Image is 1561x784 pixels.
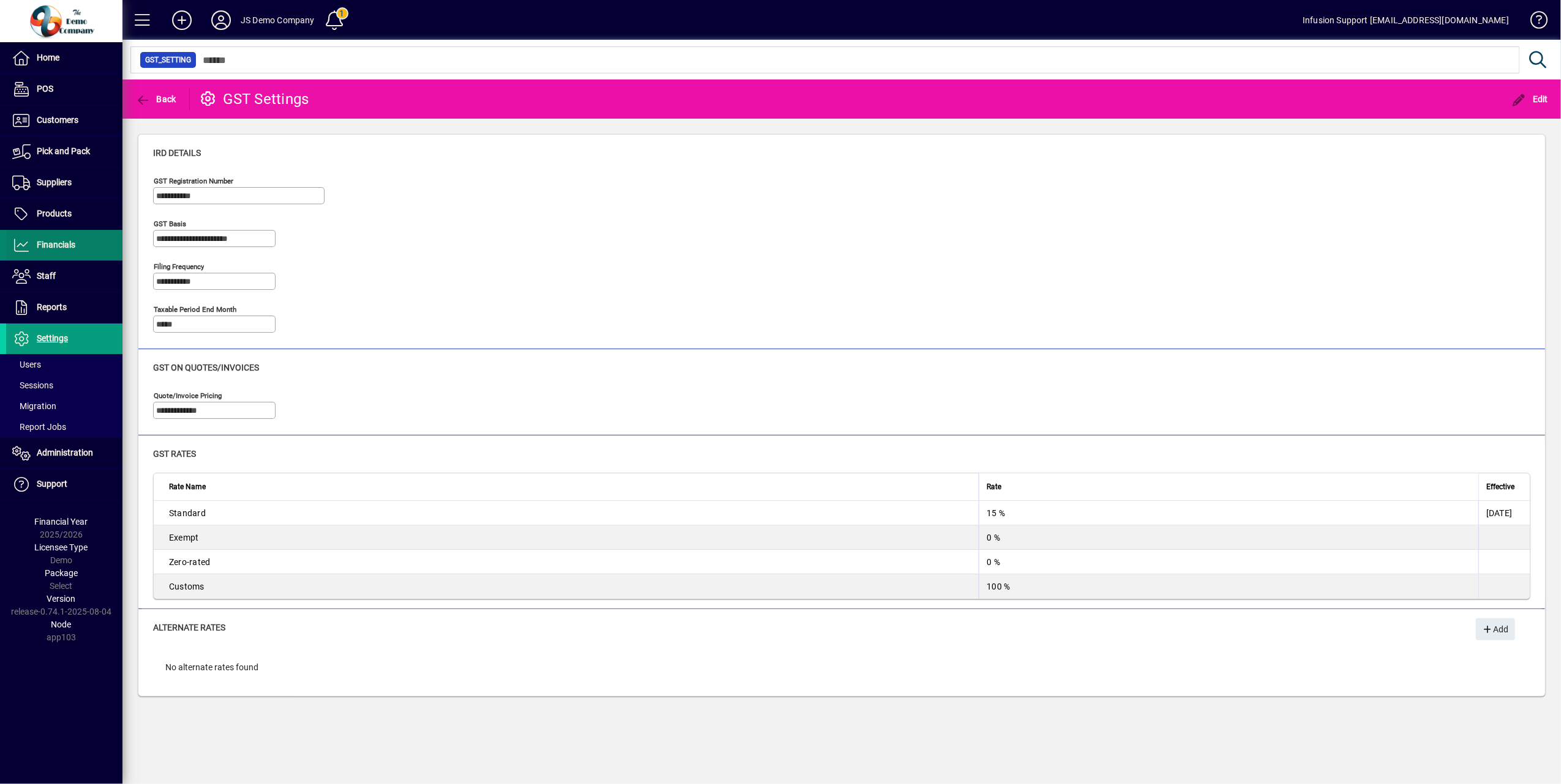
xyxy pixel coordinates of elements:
mat-label: GST Registration Number [154,177,233,185]
span: Administration [37,448,93,457]
a: Staff [6,261,122,292]
mat-label: Quote/Invoice pricing [154,391,222,400]
button: Add [162,9,201,31]
a: Financials [6,230,122,261]
button: Back [132,88,179,110]
div: JS Demo Company [241,10,315,30]
div: 0 % [987,556,1471,568]
a: POS [6,74,122,105]
span: IRD details [153,148,201,158]
span: GST rates [153,449,196,459]
span: Financials [37,240,75,250]
a: Sessions [6,375,122,396]
button: Profile [201,9,241,31]
span: Financial Year [35,517,88,527]
span: Migration [12,401,56,411]
span: Package [45,568,78,578]
span: Node [51,619,72,629]
span: Products [37,209,72,218]
a: Customers [6,105,122,136]
span: Back [135,94,176,104]
div: Exempt [169,531,971,544]
span: Effective [1486,480,1514,494]
span: Licensee Type [35,542,88,552]
span: Users [12,360,41,369]
a: Products [6,199,122,229]
a: Pick and Pack [6,136,122,167]
span: Reports [37,302,67,312]
button: Edit [1509,88,1552,110]
a: Reports [6,292,122,323]
span: Rate [987,480,1001,494]
span: GST on quotes/invoices [153,363,259,372]
span: Add [1482,619,1508,640]
div: 100 % [987,580,1471,593]
a: Administration [6,438,122,468]
span: Support [37,479,67,489]
mat-label: Taxable period end month [154,305,236,314]
div: GST Settings [199,89,309,109]
span: [DATE] [1486,508,1513,518]
app-page-header-button: Back [122,88,190,110]
span: Report Jobs [12,422,66,432]
div: No alternate rates found [153,649,1530,686]
span: Settings [37,333,68,343]
a: Knowledge Base [1521,2,1546,42]
span: GST_SETTING [145,54,191,66]
span: Sessions [12,380,53,390]
div: 0 % [987,531,1471,544]
div: Zero-rated [169,556,971,568]
span: Version [47,594,76,604]
div: Standard [169,507,971,519]
span: Staff [37,271,56,281]
a: Home [6,43,122,73]
mat-label: GST Basis [154,220,186,228]
span: Home [37,53,59,62]
span: Customers [37,115,78,125]
a: Support [6,469,122,500]
span: Pick and Pack [37,146,90,156]
span: POS [37,84,53,94]
div: 15 % [987,507,1471,519]
a: Users [6,354,122,375]
mat-label: Filing frequency [154,262,204,271]
a: Suppliers [6,168,122,198]
a: Report Jobs [6,416,122,437]
span: Suppliers [37,177,72,187]
div: Customs [169,580,971,593]
span: Edit [1512,94,1549,104]
div: Infusion Support [EMAIL_ADDRESS][DOMAIN_NAME] [1303,10,1509,30]
span: Rate Name [169,480,206,494]
button: Add [1476,618,1515,640]
a: Migration [6,396,122,416]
